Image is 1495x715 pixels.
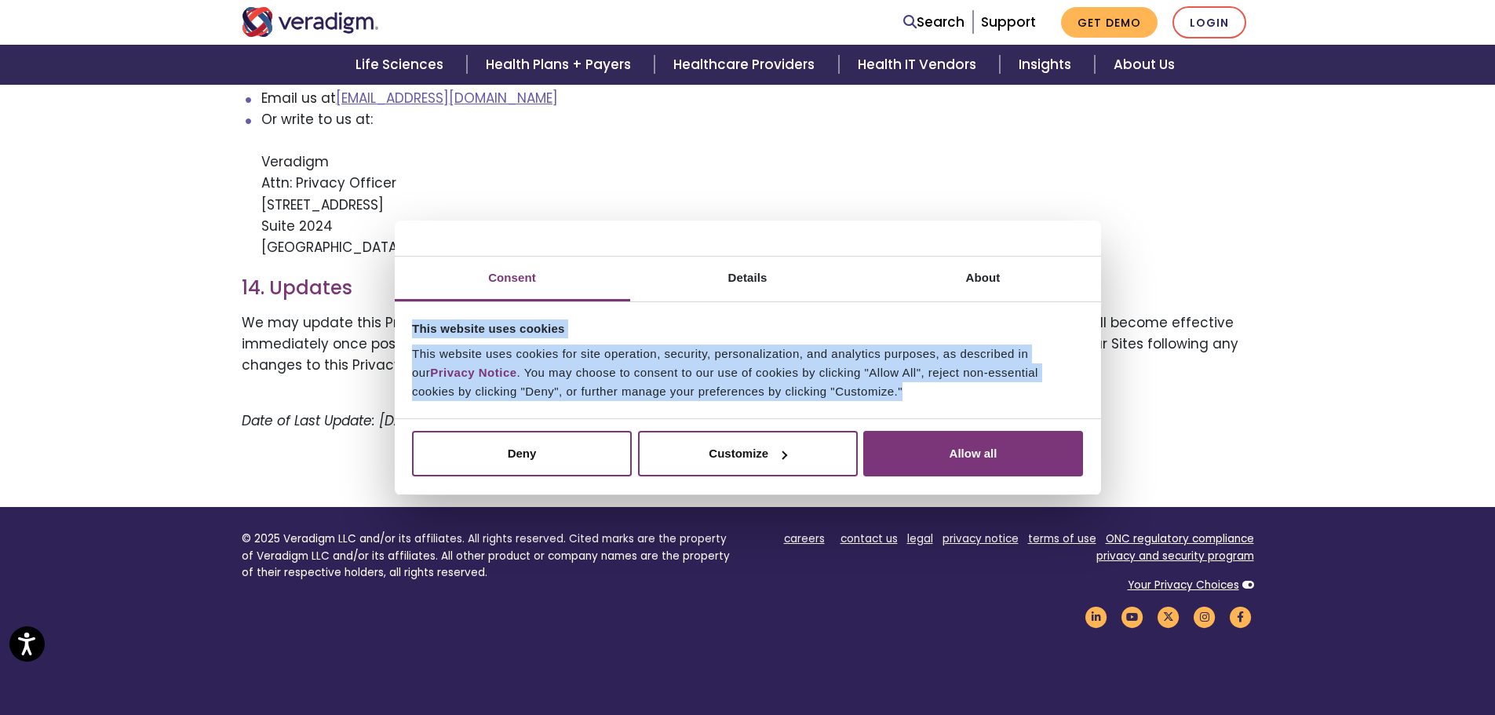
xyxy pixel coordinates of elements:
[1028,531,1096,546] a: terms of use
[1155,609,1182,624] a: Veradigm Twitter Link
[1083,609,1110,624] a: Veradigm LinkedIn Link
[1194,602,1476,696] iframe: Drift Chat Widget
[907,531,933,546] a: legal
[1191,609,1218,624] a: Veradigm Instagram Link
[630,257,866,301] a: Details
[903,12,964,33] a: Search
[840,531,898,546] a: contact us
[1119,609,1146,624] a: Veradigm YouTube Link
[412,319,1083,338] div: This website uses cookies
[395,257,630,301] a: Consent
[242,411,422,430] em: Date of Last Update: [DATE]
[1172,6,1246,38] a: Login
[863,431,1083,476] button: Allow all
[242,531,736,582] p: © 2025 Veradigm LLC and/or its affiliates. All rights reserved. Cited marks are the property of V...
[784,531,825,546] a: careers
[412,431,632,476] button: Deny
[261,88,1254,109] li: Email us at
[866,257,1101,301] a: About
[943,531,1019,546] a: privacy notice
[242,312,1254,377] p: We may update this Privacy Notice from time to time. Unless otherwise noted, any changes we make ...
[638,431,858,476] button: Customize
[655,45,838,85] a: Healthcare Providers
[430,366,516,379] a: Privacy Notice
[1000,45,1095,85] a: Insights
[1128,578,1239,593] a: Your Privacy Choices
[467,45,655,85] a: Health Plans + Payers
[839,45,1000,85] a: Health IT Vendors
[336,89,558,108] a: [EMAIL_ADDRESS][DOMAIN_NAME]
[1106,531,1254,546] a: ONC regulatory compliance
[1061,7,1158,38] a: Get Demo
[1096,549,1254,564] a: privacy and security program
[242,277,1254,300] h3: 14. Updates
[242,7,379,37] img: Veradigm logo
[337,45,467,85] a: Life Sciences
[261,109,1254,258] li: Or write to us at: Veradigm Attn: Privacy Officer [STREET_ADDRESS] Suite 2024 [GEOGRAPHIC_DATA], ...
[1095,45,1194,85] a: About Us
[981,13,1036,31] a: Support
[412,345,1083,401] div: This website uses cookies for site operation, security, personalization, and analytics purposes, ...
